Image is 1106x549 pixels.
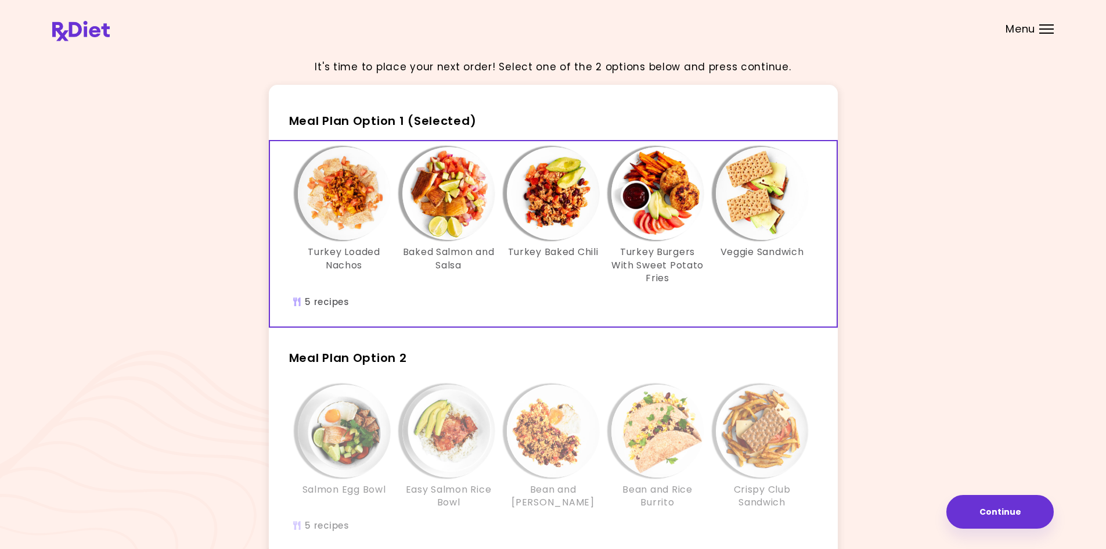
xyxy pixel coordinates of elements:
[611,246,704,285] h3: Turkey Burgers With Sweet Potato Fries
[611,483,704,509] h3: Bean and Rice Burrito
[501,147,606,285] div: Info - Turkey Baked Chili - Meal Plan Option 1 (Selected)
[298,246,391,272] h3: Turkey Loaded Nachos
[289,350,407,366] span: Meal Plan Option 2
[606,147,710,285] div: Info - Turkey Burgers With Sweet Potato Fries - Meal Plan Option 1 (Selected)
[292,385,397,509] div: Info - Salmon Egg Bowl - Meal Plan Option 2
[292,147,397,285] div: Info - Turkey Loaded Nachos - Meal Plan Option 1 (Selected)
[402,246,495,272] h3: Baked Salmon and Salsa
[507,483,600,509] h3: Bean and [PERSON_NAME]
[397,147,501,285] div: Info - Baked Salmon and Salsa - Meal Plan Option 1 (Selected)
[501,385,606,509] div: Info - Bean and Tomato Quinoa - Meal Plan Option 2
[315,59,791,75] p: It's time to place your next order! Select one of the 2 options below and press continue.
[52,21,110,41] img: RxDiet
[720,246,804,259] h3: Veggie Sandwich
[1006,24,1035,34] span: Menu
[716,483,809,509] h3: Crispy Club Sandwich
[289,113,477,129] span: Meal Plan Option 1 (Selected)
[397,385,501,509] div: Info - Easy Salmon Rice Bowl - Meal Plan Option 2
[402,483,495,509] h3: Easy Salmon Rice Bowl
[302,483,386,496] h3: Salmon Egg Bowl
[606,385,710,509] div: Info - Bean and Rice Burrito - Meal Plan Option 2
[508,246,599,259] h3: Turkey Baked Chili
[946,495,1054,529] button: Continue
[710,385,815,509] div: Info - Crispy Club Sandwich - Meal Plan Option 2
[710,147,815,285] div: Info - Veggie Sandwich - Meal Plan Option 1 (Selected)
